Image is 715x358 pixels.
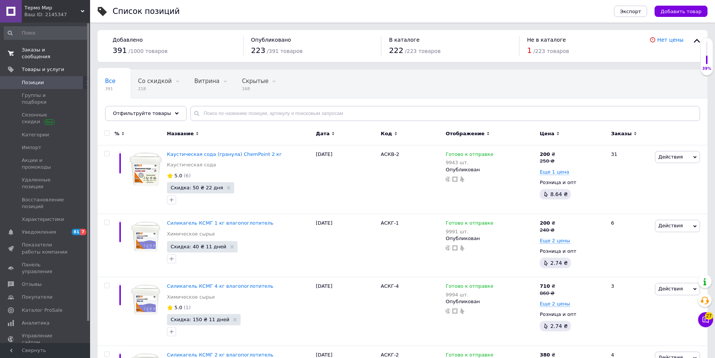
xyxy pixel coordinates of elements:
[314,277,379,346] div: [DATE]
[381,220,399,226] span: АСКГ-1
[167,231,215,237] a: Химическое сырье
[527,37,566,43] span: Не в каталоге
[184,305,191,310] span: (1)
[22,196,69,210] span: Восстановление позиций
[607,277,653,346] div: 3
[540,169,569,175] span: Еще 1 цена
[540,227,555,234] div: 240 ₴
[446,220,493,228] span: Готово к отправке
[22,66,64,73] span: Товары и услуги
[113,37,143,43] span: Добавлено
[105,106,156,113] span: Опубликованные
[550,323,567,329] span: 2.74 ₴
[527,46,532,55] span: 1
[658,286,683,292] span: Действия
[620,9,641,14] span: Экспорт
[314,145,379,214] div: [DATE]
[446,298,536,305] div: Опубликован
[22,229,56,236] span: Уведомления
[251,37,291,43] span: Опубликовано
[24,5,81,11] span: Термо Мир
[446,292,493,298] div: 9994 шт.
[614,6,647,17] button: Экспорт
[128,151,163,187] img: Каустическая сода (гранула) ChemPoint 2 кг
[22,307,62,314] span: Каталог ProSale
[184,173,191,178] span: (6)
[446,166,536,173] div: Опубликован
[22,281,42,288] span: Отзывы
[701,66,713,71] div: 39%
[611,130,632,137] span: Заказы
[22,294,53,301] span: Покупатели
[251,46,265,55] span: 223
[138,78,172,85] span: Со скидкой
[267,48,303,54] span: / 391 товаров
[105,78,116,85] span: Все
[389,46,403,55] span: 222
[540,283,555,290] div: ₴
[128,48,167,54] span: / 1000 товаров
[381,130,392,137] span: Код
[655,6,707,17] button: Добавить товар
[175,173,182,178] span: 5.0
[657,37,683,43] a: Нет цены
[4,26,89,40] input: Поиск
[540,151,550,157] b: 200
[22,112,69,125] span: Сезонные скидки
[114,130,119,137] span: %
[446,160,493,165] div: 9943 шт.
[171,244,226,249] span: Скидка: 40 ₴ 11 дней
[22,131,49,138] span: Категории
[128,220,163,255] img: Силикагель КСМГ 1 кг влагопоглотитель
[705,312,713,320] span: 27
[113,8,180,15] div: Список позиций
[381,352,399,358] span: АСКГ-2
[446,130,484,137] span: Отображение
[381,151,399,157] span: АСКВ-2
[171,185,223,190] span: Скидка: 50 ₴ 22 дня
[550,260,567,266] span: 2.74 ₴
[167,151,282,157] a: Каустическая сода (гранула) ChemPoint 2 кг
[194,78,220,85] span: Витрина
[242,78,269,85] span: Скрытые
[24,11,90,18] div: Ваш ID: 2145347
[533,48,569,54] span: / 223 товаров
[446,283,493,291] span: Готово к отправке
[128,283,163,319] img: Силикагель КСМГ 4 кг влагопоглотитель
[22,242,69,255] span: Показатели работы компании
[22,177,69,190] span: Удаленные позиции
[167,294,215,301] a: Химическое сырье
[22,79,44,86] span: Позиции
[167,220,274,226] a: Силикагель КСМГ 1 кг влагопоглотитель
[540,238,570,244] span: Еще 2 цены
[381,283,399,289] span: АСКГ-4
[658,154,683,160] span: Действия
[167,162,216,168] a: Каустическая сода
[540,311,605,318] div: Розница и опт
[540,130,554,137] span: Цена
[405,48,441,54] span: / 223 товаров
[607,145,653,214] div: 31
[175,305,182,310] span: 5.0
[22,332,69,346] span: Управление сайтом
[80,229,86,235] span: 7
[540,248,605,255] div: Розница и опт
[607,214,653,277] div: 6
[22,144,41,151] span: Импорт
[138,86,172,92] span: 218
[389,37,419,43] span: В каталоге
[22,157,69,171] span: Акции и промокоды
[446,229,493,234] div: 9991 шт.
[105,86,116,92] span: 391
[446,235,536,242] div: Опубликован
[167,283,274,289] a: Силикагель КСМГ 4 кг влагопоглотитель
[540,151,555,158] div: ₴
[171,317,229,322] span: Скидка: 150 ₴ 11 дней
[314,214,379,277] div: [DATE]
[540,220,550,226] b: 200
[540,290,555,297] div: 860 ₴
[658,223,683,228] span: Действия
